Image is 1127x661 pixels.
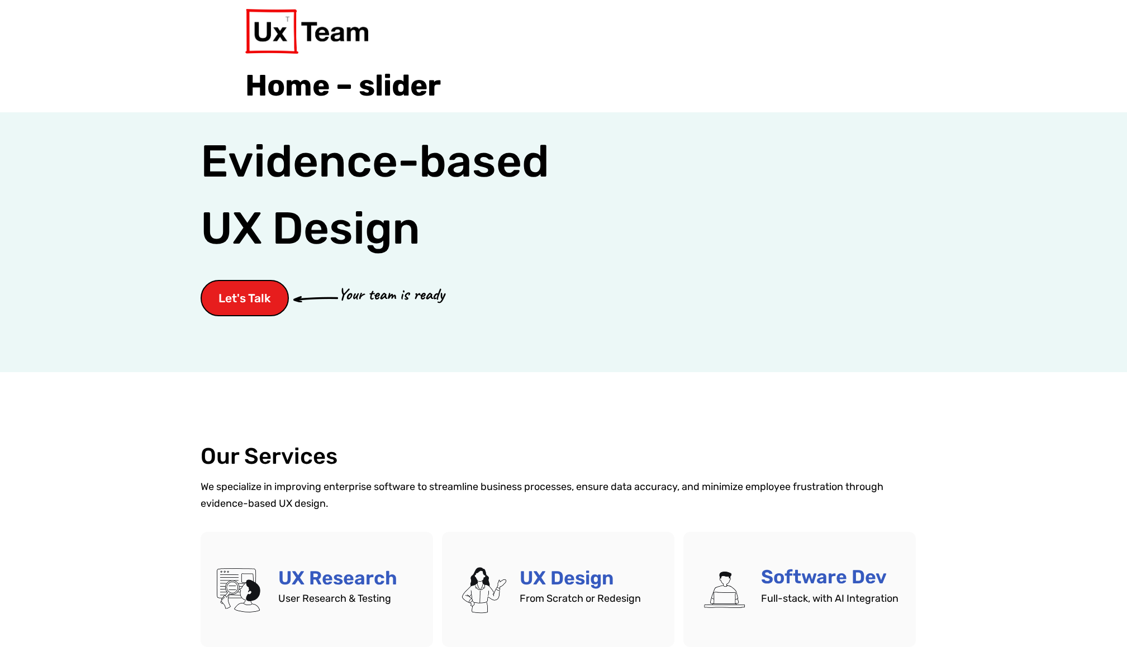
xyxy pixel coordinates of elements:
[245,67,882,103] h1: Home – slider
[245,9,368,54] img: UX Team Logo
[201,444,927,469] h2: Our Services
[201,201,420,256] span: UX Design
[338,282,444,307] p: Your team is ready
[201,478,927,512] p: We specialize in improving enterprise software to streamline business processes, ensure data accu...
[201,128,549,262] h1: Evidence-based
[201,532,433,647] a: UX Research
[201,280,289,316] a: Let's Talk
[218,292,271,304] span: Let's Talk
[442,532,674,647] a: UX Design
[293,296,338,302] img: arrow-cta
[683,532,916,647] a: Software Dev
